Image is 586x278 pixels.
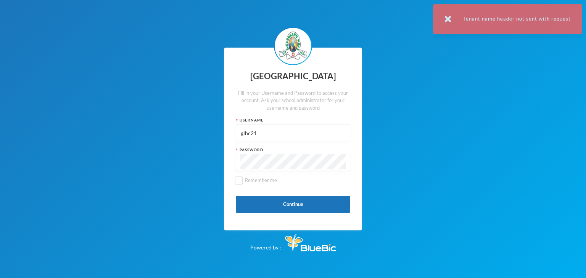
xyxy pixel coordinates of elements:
div: Password [236,147,350,153]
div: Tenant name header not sent with request [433,4,582,34]
div: Powered by : [250,230,336,251]
div: Fill in your Username and Password to access your account. Ask your school administrator for your... [236,89,350,112]
img: Bluebic [285,234,336,251]
button: Continue [236,196,350,213]
span: Remember me [242,177,280,183]
div: Username [236,117,350,123]
div: [GEOGRAPHIC_DATA] [236,69,350,84]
